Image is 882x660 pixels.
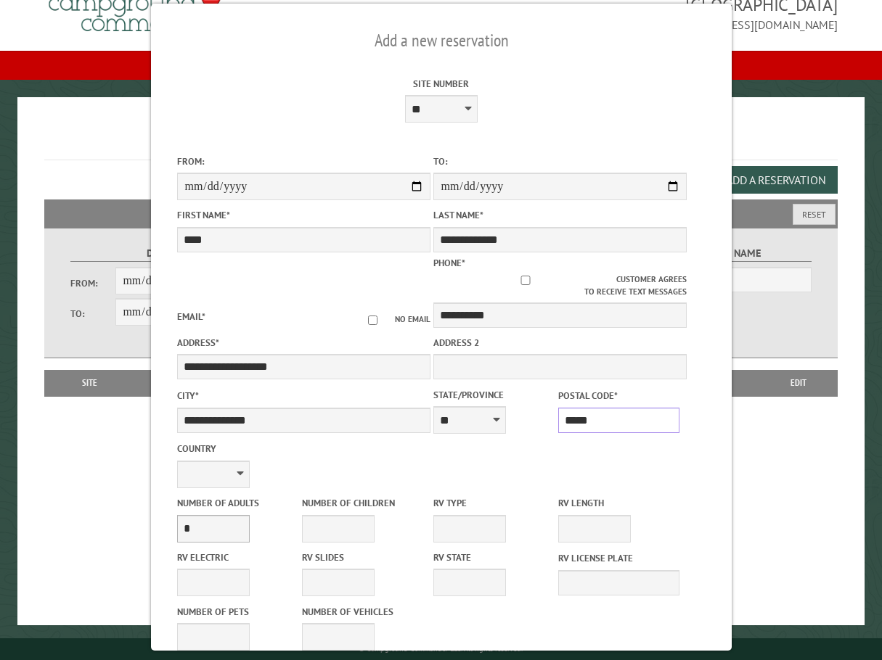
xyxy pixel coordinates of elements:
[558,389,679,403] label: Postal Code
[177,442,430,455] label: Country
[314,77,568,91] label: Site Number
[433,208,687,222] label: Last Name
[177,605,299,619] label: Number of Pets
[359,644,523,653] small: © Campground Commander LLC. All rights reserved.
[70,307,116,321] label: To:
[128,370,229,396] th: Dates
[433,336,687,350] label: Address 2
[177,208,430,222] label: First Name
[177,389,430,403] label: City
[433,550,555,564] label: RV State
[433,154,687,168] label: To:
[433,388,555,402] label: State/Province
[52,370,128,396] th: Site
[177,550,299,564] label: RV Electric
[759,370,838,396] th: Edit
[177,310,205,323] label: Email
[44,199,838,227] h2: Filters
[351,313,430,326] label: No email
[177,154,430,168] label: From:
[177,336,430,350] label: Address
[301,605,423,619] label: Number of Vehicles
[433,496,555,510] label: RV Type
[44,120,838,160] h1: Reservations
[433,273,687,298] label: Customer agrees to receive text messages
[433,257,465,269] label: Phone
[351,315,395,325] input: No email
[301,550,423,564] label: RV Slides
[301,496,423,510] label: Number of Children
[714,166,838,194] button: Add a Reservation
[177,27,705,54] h2: Add a new reservation
[793,204,836,225] button: Reset
[177,496,299,510] label: Number of Adults
[70,276,116,290] label: From:
[70,245,253,262] label: Dates
[558,551,679,565] label: RV License Plate
[558,496,679,510] label: RV Length
[434,276,616,285] input: Customer agrees to receive text messages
